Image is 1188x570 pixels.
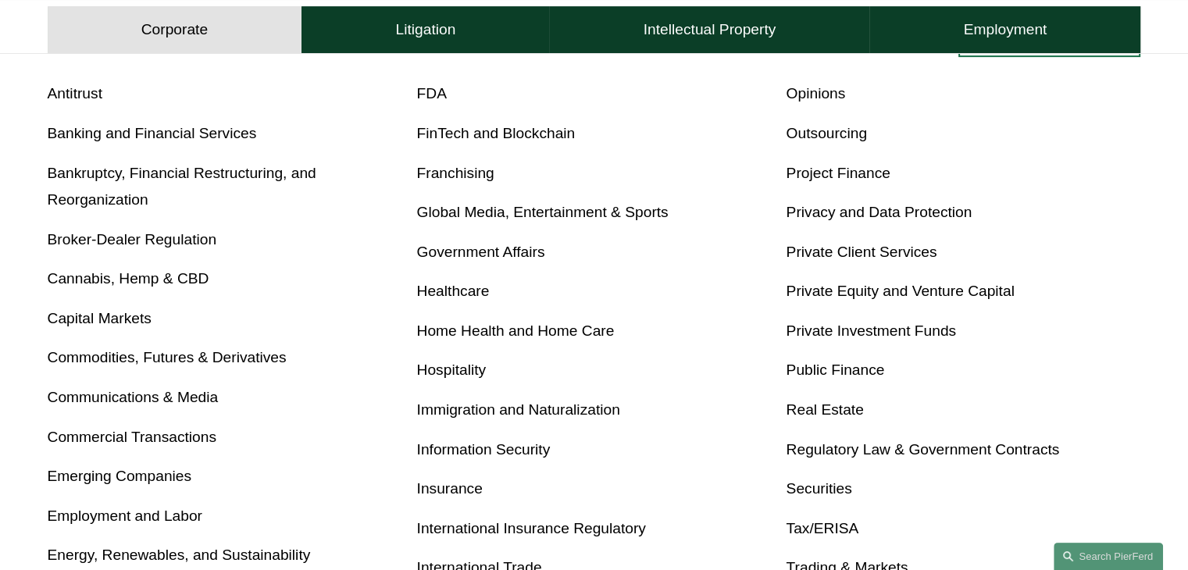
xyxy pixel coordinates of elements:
[786,244,936,260] a: Private Client Services
[786,520,858,536] a: Tax/ERISA
[417,125,576,141] a: FinTech and Blockchain
[417,480,483,497] a: Insurance
[786,85,845,102] a: Opinions
[48,231,217,248] a: Broker-Dealer Regulation
[395,20,455,39] h4: Litigation
[48,429,216,445] a: Commercial Transactions
[786,165,890,181] a: Project Finance
[48,349,287,365] a: Commodities, Futures & Derivatives
[964,20,1047,39] h4: Employment
[48,165,316,208] a: Bankruptcy, Financial Restructuring, and Reorganization
[417,322,615,339] a: Home Health and Home Care
[48,547,311,563] a: Energy, Renewables, and Sustainability
[417,204,669,220] a: Global Media, Entertainment & Sports
[417,362,487,378] a: Hospitality
[417,165,494,181] a: Franchising
[417,244,545,260] a: Government Affairs
[48,389,219,405] a: Communications & Media
[48,125,257,141] a: Banking and Financial Services
[141,20,208,39] h4: Corporate
[786,362,884,378] a: Public Finance
[48,468,192,484] a: Emerging Companies
[786,401,863,418] a: Real Estate
[1054,543,1163,570] a: Search this site
[417,520,646,536] a: International Insurance Regulatory
[417,283,490,299] a: Healthcare
[48,310,152,326] a: Capital Markets
[48,270,209,287] a: Cannabis, Hemp & CBD
[786,441,1059,458] a: Regulatory Law & Government Contracts
[48,85,102,102] a: Antitrust
[786,204,972,220] a: Privacy and Data Protection
[417,401,620,418] a: Immigration and Naturalization
[48,508,202,524] a: Employment and Labor
[786,322,956,339] a: Private Investment Funds
[786,283,1014,299] a: Private Equity and Venture Capital
[786,480,851,497] a: Securities
[786,125,866,141] a: Outsourcing
[417,441,551,458] a: Information Security
[417,85,447,102] a: FDA
[644,20,776,39] h4: Intellectual Property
